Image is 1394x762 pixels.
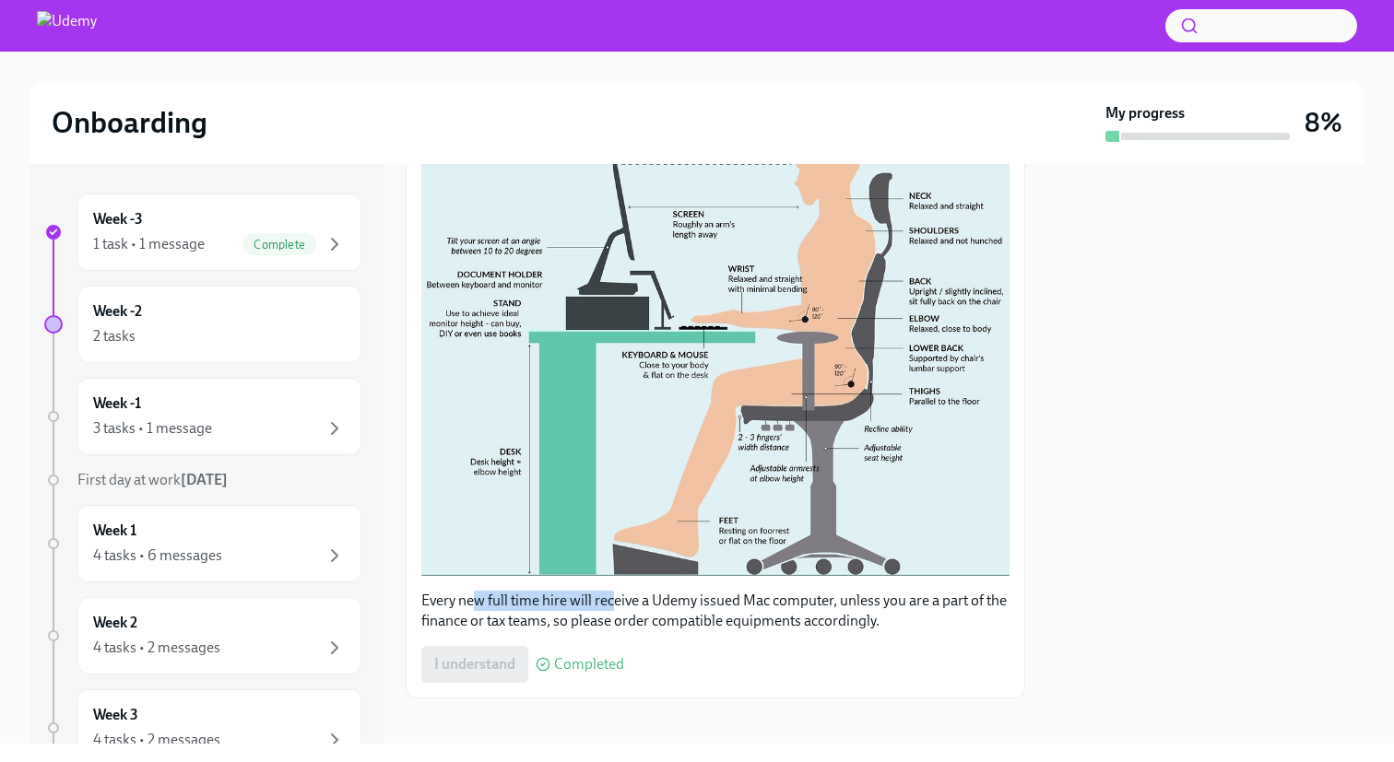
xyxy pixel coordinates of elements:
a: First day at work[DATE] [44,470,361,490]
span: First day at work [77,471,228,488]
strong: My progress [1105,103,1185,123]
div: 4 tasks • 2 messages [93,638,220,658]
h2: Onboarding [52,104,207,141]
div: 1 task • 1 message [93,234,205,254]
span: Completed [554,657,624,672]
a: Week -22 tasks [44,286,361,363]
h6: Week 3 [93,705,138,725]
div: 2 tasks [93,326,136,346]
h6: Week -2 [93,301,142,322]
p: Every new full time hire will receive a Udemy issued Mac computer, unless you are a part of the f... [421,591,1010,631]
span: Complete [242,238,316,252]
h3: 8% [1305,106,1342,139]
a: Week -31 task • 1 messageComplete [44,193,361,271]
a: Week 24 tasks • 2 messages [44,597,361,674]
h6: Week 1 [93,521,136,541]
h6: Week -3 [93,209,143,229]
a: Week 14 tasks • 6 messages [44,505,361,582]
div: 4 tasks • 2 messages [93,730,220,750]
div: 4 tasks • 6 messages [93,545,222,566]
h6: Week -1 [93,393,141,414]
strong: [DATE] [181,471,228,488]
img: Udemy [37,11,97,41]
h6: Week 2 [93,613,137,633]
a: Week -13 tasks • 1 message [44,378,361,455]
div: 3 tasks • 1 message [93,418,212,439]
